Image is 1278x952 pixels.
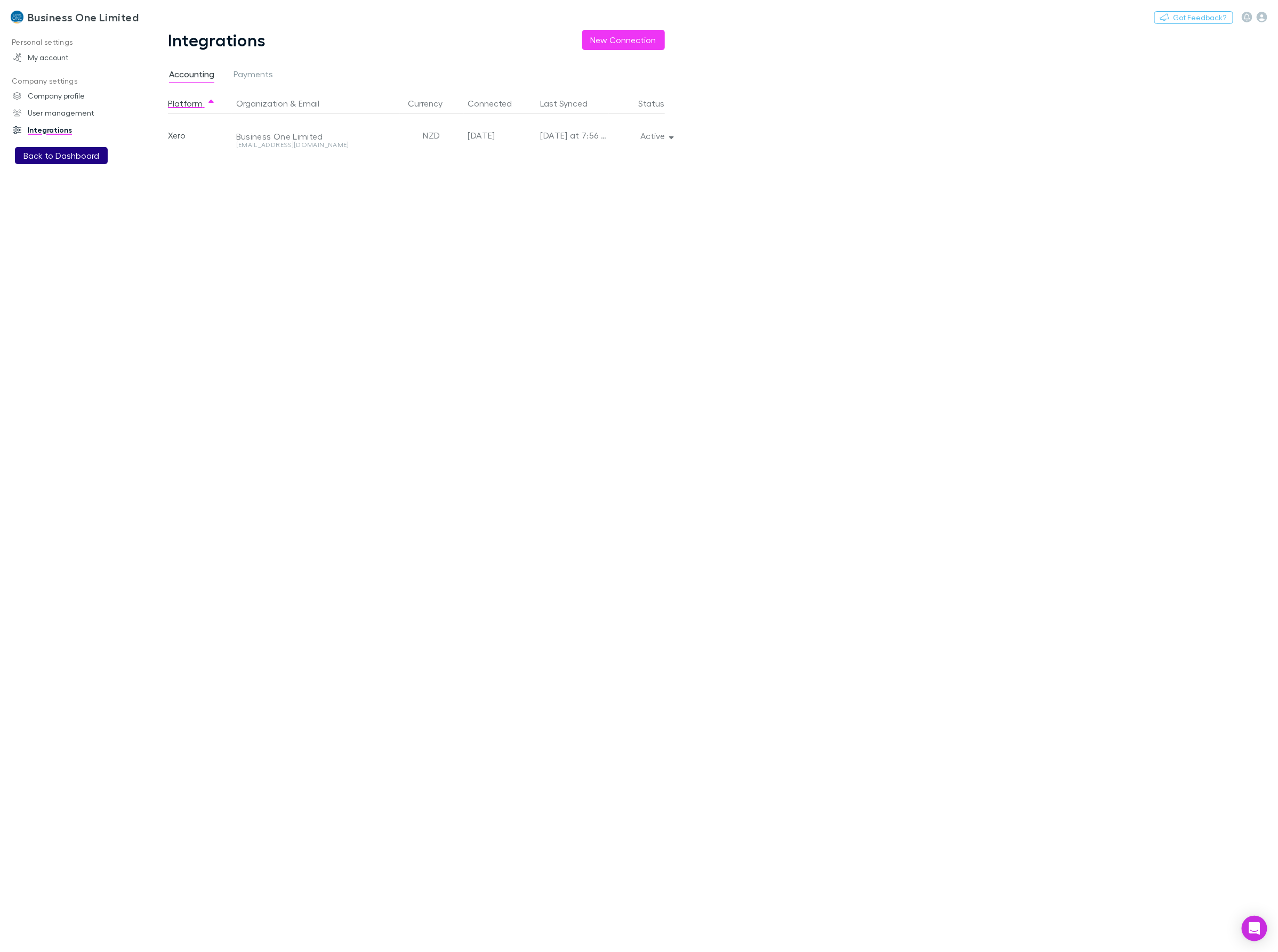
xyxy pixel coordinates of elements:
div: [EMAIL_ADDRESS][DOMAIN_NAME] [236,142,389,148]
div: Open Intercom Messenger [1242,916,1267,941]
button: Connected [468,93,525,114]
a: Company profile [2,87,150,104]
button: Back to Dashboard [15,147,108,164]
h1: Integrations [168,30,266,50]
div: Business One Limited [236,131,389,142]
button: New Connection [582,30,665,50]
a: My account [2,49,150,66]
button: Last Synced [541,93,601,114]
div: [DATE] [468,114,532,157]
span: Accounting [169,69,214,83]
span: Payments [234,69,273,83]
button: Email [299,93,319,114]
a: Business One Limited [4,4,145,30]
button: Currency [408,93,455,114]
div: Xero [168,114,232,157]
h3: Business One Limited [28,11,139,23]
img: Business One Limited's Logo [11,11,23,23]
button: Organization [236,93,288,114]
button: Status [639,93,678,114]
a: User management [2,104,150,121]
button: Platform [168,93,215,114]
button: Active [632,128,680,143]
button: Got Feedback? [1154,11,1233,24]
div: NZD [400,114,464,157]
p: Personal settings [2,36,150,49]
div: [DATE] at 7:56 PM [541,114,609,157]
div: & [236,93,396,114]
p: Company settings [2,75,150,88]
a: Integrations [2,121,150,139]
